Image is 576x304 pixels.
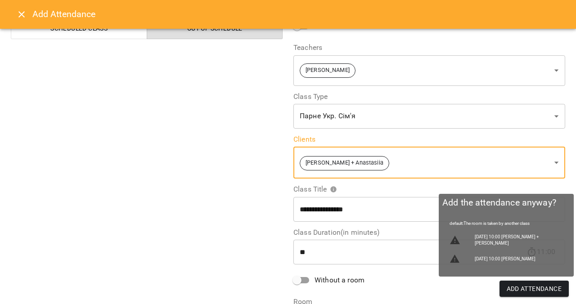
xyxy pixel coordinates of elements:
[32,7,565,21] h6: Add Attendance
[293,55,565,86] div: [PERSON_NAME]
[11,4,32,25] button: Close
[293,44,565,51] label: Teachers
[499,281,569,297] button: Add Attendance
[300,159,389,167] span: [PERSON_NAME] + Anastasiia
[293,136,565,143] label: Clients
[293,186,337,193] span: Class Title
[293,147,565,179] div: [PERSON_NAME] + Anastasiia
[293,104,565,129] div: Парне Укр. Сім'я
[293,93,565,100] label: Class Type
[315,275,364,286] span: Without a room
[293,229,565,236] label: Class Duration(in minutes)
[330,186,337,193] svg: Please specify class title or select clients
[507,283,562,294] span: Add Attendance
[300,66,355,75] span: [PERSON_NAME]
